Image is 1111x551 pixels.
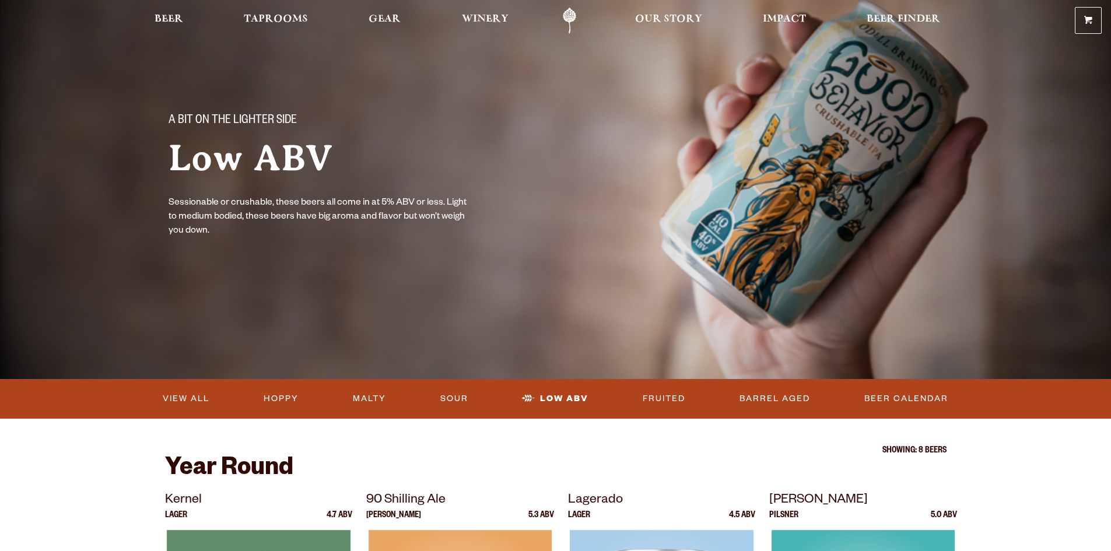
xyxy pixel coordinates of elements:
[528,511,554,530] p: 5.3 ABV
[568,511,590,530] p: Lager
[436,385,473,412] a: Sour
[361,8,408,34] a: Gear
[155,15,183,24] span: Beer
[568,490,756,511] p: Lagerado
[169,114,297,129] span: A bit on the lighter side
[348,385,391,412] a: Malty
[259,385,303,412] a: Hoppy
[165,447,947,456] p: Showing: 8 Beers
[454,8,516,34] a: Winery
[366,490,554,511] p: 90 Shilling Ale
[462,15,509,24] span: Winery
[860,385,953,412] a: Beer Calendar
[769,511,798,530] p: Pilsner
[165,490,353,511] p: Kernel
[635,15,702,24] span: Our Story
[244,15,308,24] span: Taprooms
[548,8,591,34] a: Odell Home
[366,511,421,530] p: [PERSON_NAME]
[867,15,940,24] span: Beer Finder
[158,385,214,412] a: View All
[165,511,187,530] p: Lager
[931,511,957,530] p: 5.0 ABV
[169,196,467,238] p: Sessionable or crushable, these beers all come in at 5% ABV or less. Light to medium bodied, thes...
[769,490,957,511] p: [PERSON_NAME]
[147,8,191,34] a: Beer
[859,8,948,34] a: Beer Finder
[638,385,690,412] a: Fruited
[236,8,316,34] a: Taprooms
[729,511,755,530] p: 4.5 ABV
[517,385,593,412] a: Low ABV
[327,511,352,530] p: 4.7 ABV
[369,15,401,24] span: Gear
[169,138,532,178] h1: Low ABV
[165,456,947,484] h2: Year Round
[763,15,806,24] span: Impact
[755,8,814,34] a: Impact
[735,385,815,412] a: Barrel Aged
[628,8,710,34] a: Our Story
